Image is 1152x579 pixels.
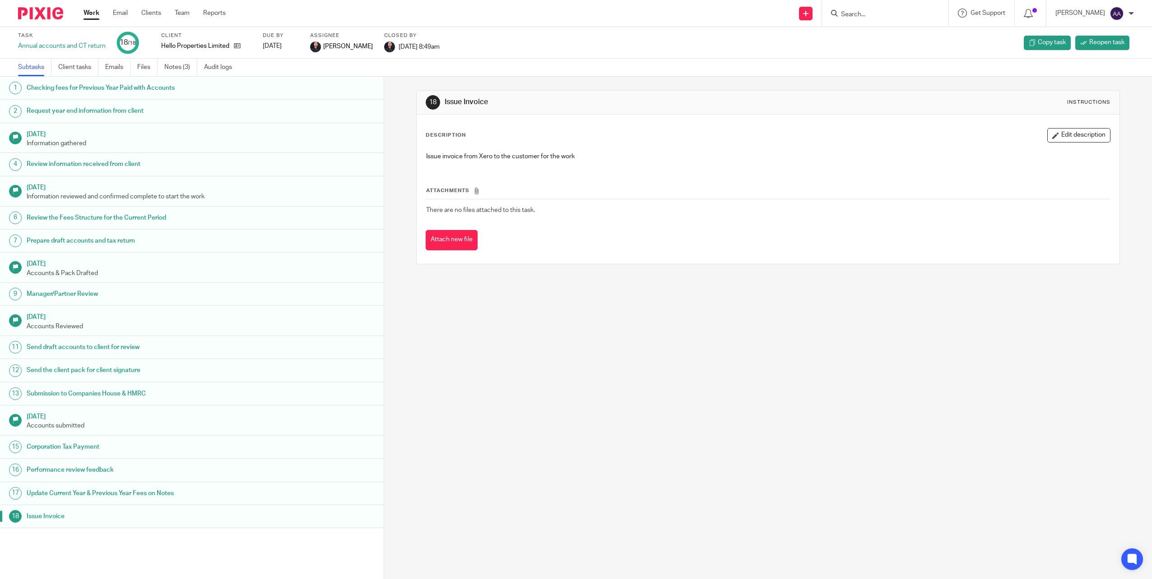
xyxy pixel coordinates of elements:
[263,41,299,51] div: [DATE]
[27,257,375,268] h1: [DATE]
[120,37,136,48] div: 18
[9,341,22,354] div: 11
[9,441,22,453] div: 15
[203,9,226,18] a: Reports
[27,487,259,500] h1: Update Current Year & Previous Year Fees on Notes
[310,41,321,52] img: MicrosoftTeams-image.jfif
[164,59,197,76] a: Notes (3)
[141,9,161,18] a: Clients
[27,211,259,225] h1: Review the Fees Structure for the Current Period
[9,487,22,500] div: 17
[9,464,22,476] div: 16
[27,410,375,421] h1: [DATE]
[27,269,375,278] p: Accounts & Pack Drafted
[1038,38,1066,47] span: Copy task
[1110,6,1124,21] img: svg%3E
[426,95,440,110] div: 18
[27,510,259,523] h1: Issue Invoice
[18,7,63,19] img: Pixie
[9,158,22,171] div: 4
[27,192,375,201] p: Information reviewed and confirmed complete to start the work
[18,59,51,76] a: Subtasks
[27,322,375,331] p: Accounts Reviewed
[27,81,259,95] h1: Checking fees for Previous Year Paid with Accounts
[27,104,259,118] h1: Request year end information from client
[27,463,259,477] h1: Performance review feedback
[27,157,259,171] h1: Review information received from client
[1067,99,1110,106] div: Instructions
[1055,9,1105,18] p: [PERSON_NAME]
[384,41,395,52] img: MicrosoftTeams-image.jfif
[9,387,22,400] div: 13
[105,59,130,76] a: Emails
[27,139,375,148] p: Information gathered
[426,132,466,139] p: Description
[27,310,375,322] h1: [DATE]
[27,440,259,454] h1: Corporation Tax Payment
[128,41,136,46] small: /18
[9,105,22,118] div: 2
[426,188,469,193] span: Attachments
[971,10,1005,16] span: Get Support
[9,234,22,247] div: 7
[204,59,239,76] a: Audit logs
[399,43,440,50] span: [DATE] 8:49am
[27,363,259,377] h1: Send the client pack for client signature
[9,510,22,523] div: 18
[426,207,535,213] span: There are no files attached to this task.
[175,9,190,18] a: Team
[9,364,22,377] div: 12
[84,9,99,18] a: Work
[161,41,229,51] p: Hello Properties Limited
[113,9,128,18] a: Email
[445,97,787,107] h1: Issue Invoice
[27,421,375,430] p: Accounts submitted
[840,11,921,19] input: Search
[263,32,299,39] label: Due by
[18,41,106,51] div: Annual accounts and CT return
[323,42,373,51] span: [PERSON_NAME]
[27,234,259,248] h1: Prepare draft accounts and tax return
[9,211,22,224] div: 6
[310,32,373,39] label: Assignee
[9,288,22,300] div: 9
[161,32,251,39] label: Client
[27,181,375,192] h1: [DATE]
[27,128,375,139] h1: [DATE]
[9,82,22,94] div: 1
[1089,38,1124,47] span: Reopen task
[426,230,478,250] button: Attach new file
[27,387,259,400] h1: Submission to Companies House & HMRC
[384,32,440,39] label: Closed by
[27,287,259,301] h1: Manager/Partner Review
[18,32,106,39] label: Task
[1047,128,1110,142] button: Edit description
[27,340,259,354] h1: Send draft accounts to client for review
[1024,36,1071,50] a: Copy task
[58,59,98,76] a: Client tasks
[426,152,1110,161] p: Issue invoice from Xero to the customer for the work
[137,59,158,76] a: Files
[1075,36,1129,50] a: Reopen task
